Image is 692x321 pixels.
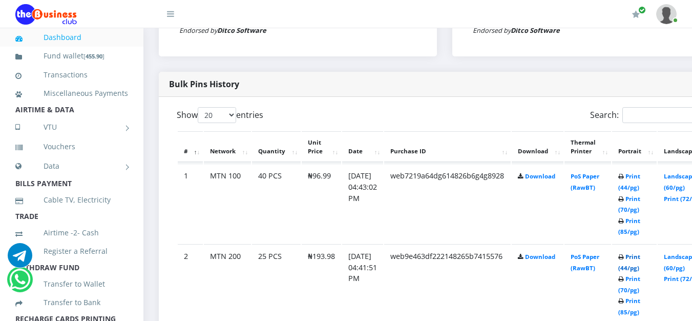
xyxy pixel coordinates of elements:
strong: Ditco Software [217,26,266,35]
a: Vouchers [15,135,128,158]
a: Transfer to Bank [15,291,128,314]
th: Purchase ID: activate to sort column ascending [384,131,511,163]
a: Chat for support [8,251,32,268]
a: Airtime -2- Cash [15,221,128,245]
small: [ ] [83,52,104,60]
a: Miscellaneous Payments [15,82,128,105]
label: Show entries [177,107,263,123]
a: Dashboard [15,26,128,49]
td: MTN 100 [204,164,251,243]
a: Print (44/pg) [618,253,640,272]
a: Fund wallet[455.90] [15,44,128,68]
th: Download: activate to sort column ascending [512,131,563,163]
td: ₦96.99 [302,164,341,243]
img: Logo [15,4,77,25]
a: Download [525,253,555,260]
a: VTU [15,114,128,140]
a: Print (70/pg) [618,195,640,214]
th: Portrait: activate to sort column ascending [612,131,657,163]
th: Thermal Printer: activate to sort column ascending [564,131,611,163]
a: Transactions [15,63,128,87]
b: 455.90 [86,52,102,60]
th: Network: activate to sort column ascending [204,131,251,163]
small: Endorsed by [473,26,560,35]
strong: Ditco Software [511,26,560,35]
a: Chat for support [9,275,30,292]
i: Renew/Upgrade Subscription [632,10,640,18]
a: Download [525,172,555,180]
a: Data [15,153,128,179]
td: 40 PCS [252,164,301,243]
a: Cable TV, Electricity [15,188,128,212]
td: [DATE] 04:43:02 PM [342,164,383,243]
a: Print (70/pg) [618,275,640,294]
a: Transfer to Wallet [15,272,128,296]
a: Register a Referral [15,239,128,263]
th: Quantity: activate to sort column ascending [252,131,301,163]
a: Print (85/pg) [618,217,640,236]
th: Unit Price: activate to sort column ascending [302,131,341,163]
th: Date: activate to sort column ascending [342,131,383,163]
strong: Bulk Pins History [169,78,239,90]
td: web7219a64dg614826b6g4g8928 [384,164,511,243]
img: User [656,4,677,24]
a: PoS Paper (RawBT) [571,253,599,272]
th: #: activate to sort column descending [178,131,203,163]
a: PoS Paper (RawBT) [571,172,599,191]
a: Print (44/pg) [618,172,640,191]
a: Print (85/pg) [618,297,640,316]
span: Renew/Upgrade Subscription [638,6,646,14]
small: Endorsed by [179,26,266,35]
select: Showentries [198,107,236,123]
td: 1 [178,164,203,243]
